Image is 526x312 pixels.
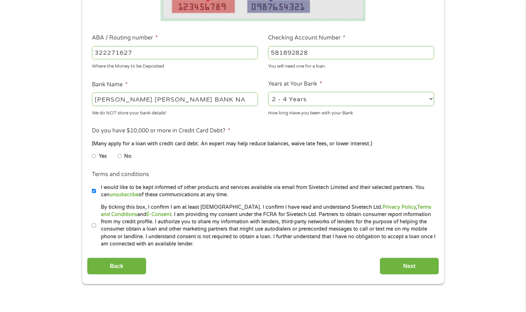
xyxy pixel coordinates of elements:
[268,80,322,88] label: Years at Your Bank
[146,211,171,217] a: E-Consent
[380,258,439,275] input: Next
[92,81,128,88] label: Bank Name
[92,61,258,70] div: Where the Money to be Deposited
[124,153,131,160] label: No
[110,192,139,198] a: unsubscribe
[382,204,416,210] a: Privacy Policy
[96,184,436,199] label: I would like to be kept informed of other products and services available via email from Sivetech...
[268,34,345,42] label: Checking Account Number
[92,46,258,59] input: 263177916
[92,107,258,116] div: We do NOT store your bank details!
[87,258,146,275] input: Back
[99,153,107,160] label: Yes
[92,34,158,42] label: ABA / Routing number
[101,204,431,217] a: Terms and Conditions
[92,140,434,148] div: (Many apply for a loan with credit card debt. An expert may help reduce balances, waive late fees...
[92,127,230,135] label: Do you have $10,000 or more in Credit Card Debt?
[268,61,434,70] div: You will need one for a loan.
[268,46,434,59] input: 345634636
[268,107,434,116] div: How long Have you been with your Bank
[92,171,149,178] label: Terms and conditions
[96,203,436,248] label: By ticking this box, I confirm I am at least [DEMOGRAPHIC_DATA]. I confirm I have read and unders...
